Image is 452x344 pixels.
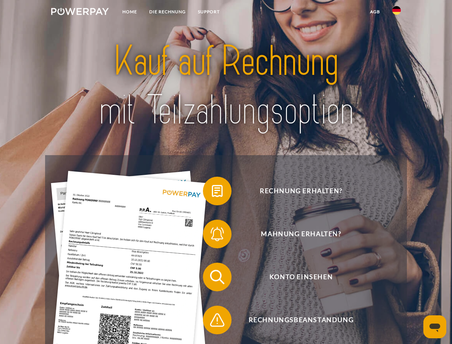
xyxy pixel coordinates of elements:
button: Konto einsehen [203,263,389,291]
img: qb_search.svg [208,268,226,286]
img: qb_warning.svg [208,311,226,329]
button: Mahnung erhalten? [203,220,389,248]
span: Rechnungsbeanstandung [213,306,389,334]
img: title-powerpay_de.svg [68,34,384,137]
img: logo-powerpay-white.svg [51,8,109,15]
span: Konto einsehen [213,263,389,291]
img: qb_bell.svg [208,225,226,243]
iframe: Schaltfläche zum Öffnen des Messaging-Fensters [423,315,446,338]
img: qb_bill.svg [208,182,226,200]
a: agb [364,5,386,18]
span: Rechnung erhalten? [213,177,389,205]
img: de [392,6,401,15]
button: Rechnungsbeanstandung [203,306,389,334]
button: Rechnung erhalten? [203,177,389,205]
span: Mahnung erhalten? [213,220,389,248]
a: Home [116,5,143,18]
a: DIE RECHNUNG [143,5,192,18]
a: SUPPORT [192,5,226,18]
